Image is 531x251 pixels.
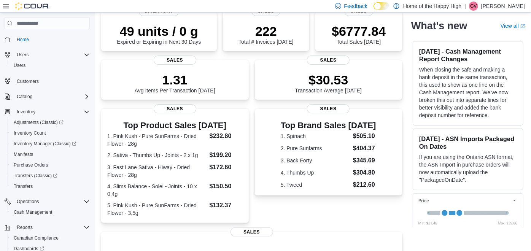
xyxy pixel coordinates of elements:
a: Adjustments (Classic) [11,118,67,127]
button: Operations [2,196,93,207]
a: Canadian Compliance [11,234,62,243]
button: Cash Management [8,207,93,218]
button: Manifests [8,149,93,160]
a: View allExternal link [501,23,525,29]
dt: 2. Sativa - Thumbs Up - Joints - 2 x 1g [107,151,207,159]
span: Inventory Count [11,129,90,138]
dd: $150.50 [210,182,243,191]
span: Transfers [11,182,90,191]
a: Adjustments (Classic) [8,117,93,128]
h2: What's new [411,20,467,32]
a: Transfers (Classic) [11,171,60,180]
dt: 2. Pure Sunfarms [281,145,350,152]
dt: 3. Back Forty [281,157,350,164]
dd: $199.20 [210,151,243,160]
a: Manifests [11,150,36,159]
span: Purchase Orders [14,162,48,168]
input: Dark Mode [374,2,390,10]
dt: 1. Spinach [281,132,350,140]
div: Gurleen Virk [469,2,478,11]
button: Catalog [14,92,35,101]
a: Home [14,35,32,44]
span: Home [14,35,90,44]
span: Inventory [14,107,90,116]
span: Customers [17,78,39,84]
button: Transfers [8,181,93,192]
span: Sales [307,56,350,65]
a: Customers [14,77,42,86]
dd: $345.69 [353,156,376,165]
dt: 4. Slims Balance - Solei - Joints - 10 x 0.4g [107,183,207,198]
span: Transfers [14,183,33,189]
dd: $304.80 [353,168,376,177]
a: Purchase Orders [11,160,51,170]
span: Home [17,37,29,43]
button: Reports [2,222,93,233]
p: Home of the Happy High [403,2,461,11]
dt: 1. Pink Kush - Pure SunFarms - Dried Flower - 28g [107,132,207,148]
dt: 5. Tweed [281,181,350,189]
button: Customers [2,75,93,86]
img: Cova [15,2,49,10]
button: Home [2,34,93,45]
span: Manifests [11,150,90,159]
dt: 3. Fast Lane Sativa - Hiway - Dried Flower - 28g [107,164,207,179]
span: Customers [14,76,90,86]
dd: $212.60 [353,180,376,189]
div: Total # Invoices [DATE] [238,24,293,45]
span: Users [14,62,25,68]
h3: Top Brand Sales [DATE] [281,121,376,130]
span: Sales [154,56,196,65]
a: Transfers [11,182,36,191]
button: Inventory Count [8,128,93,138]
p: 1.31 [135,72,215,87]
div: Expired or Expiring in Next 30 Days [117,24,201,45]
div: Avg Items Per Transaction [DATE] [135,72,215,94]
h3: [DATE] - Cash Management Report Changes [419,48,517,63]
span: Transfers (Classic) [14,173,57,179]
span: Adjustments (Classic) [11,118,90,127]
span: Operations [17,199,39,205]
dd: $505.10 [353,132,376,141]
button: Users [14,50,32,59]
a: Cash Management [11,208,55,217]
span: Sales [307,104,350,113]
a: Inventory Count [11,129,49,138]
p: 222 [238,24,293,39]
p: $30.53 [295,72,362,87]
div: Transaction Average [DATE] [295,72,362,94]
span: Purchase Orders [11,160,90,170]
a: Transfers (Classic) [8,170,93,181]
button: Canadian Compliance [8,233,93,243]
span: Users [17,52,29,58]
span: Sales [154,104,196,113]
dd: $132.37 [210,201,243,210]
div: Total Sales [DATE] [332,24,386,45]
span: Sales [231,227,273,237]
span: Inventory Count [14,130,46,136]
p: If you are using the Ontario ASN format, the ASN Import in purchase orders will now automatically... [419,153,517,184]
a: Inventory Manager (Classic) [11,139,79,148]
button: Inventory [14,107,38,116]
p: $6777.84 [332,24,386,39]
button: Inventory [2,106,93,117]
span: Cash Management [14,209,52,215]
span: Inventory Manager (Classic) [11,139,90,148]
span: Canadian Compliance [14,235,59,241]
p: 49 units / 0 g [117,24,201,39]
h3: Top Product Sales [DATE] [107,121,243,130]
button: Users [2,49,93,60]
span: Feedback [344,2,367,10]
dd: $172.60 [210,163,243,172]
span: Reports [17,224,33,230]
svg: External link [520,24,525,29]
span: Catalog [14,92,90,101]
button: Catalog [2,91,93,102]
span: GV [470,2,477,11]
button: Users [8,60,93,71]
a: Inventory Manager (Classic) [8,138,93,149]
span: Adjustments (Classic) [14,119,64,125]
p: | [464,2,466,11]
span: Reports [14,223,90,232]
